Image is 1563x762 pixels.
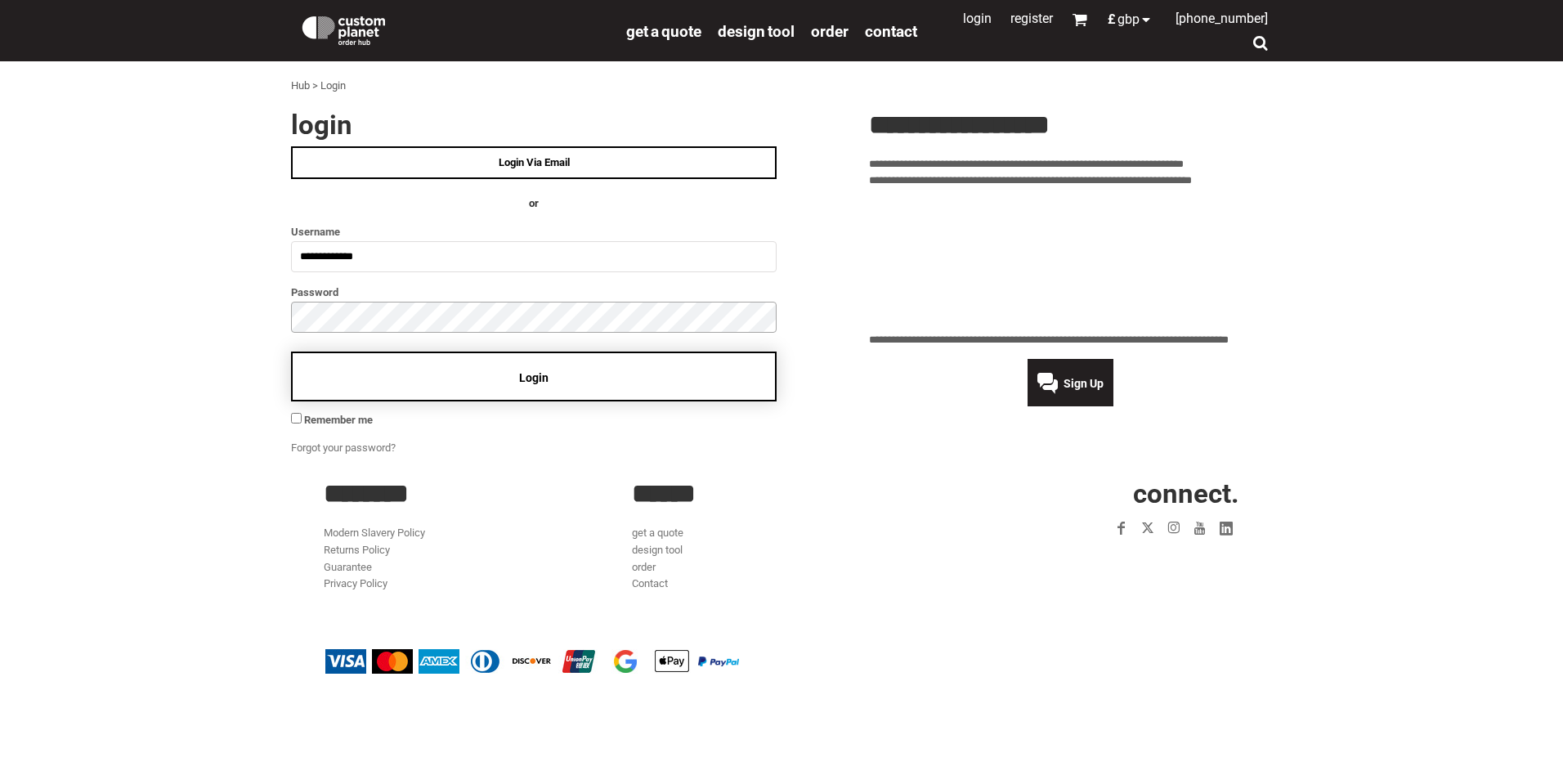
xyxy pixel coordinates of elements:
[718,22,795,41] span: design tool
[324,577,387,589] a: Privacy Policy
[304,414,373,426] span: Remember me
[465,649,506,674] img: Diners Club
[324,544,390,556] a: Returns Policy
[419,649,459,674] img: American Express
[865,21,917,40] a: Contact
[291,146,777,179] a: Login Via Email
[632,544,683,556] a: design tool
[1064,377,1104,390] span: Sign Up
[632,561,656,573] a: order
[626,22,701,41] span: get a quote
[652,649,692,674] img: Apple Pay
[632,577,668,589] a: Contact
[698,657,739,666] img: PayPal
[291,413,302,424] input: Remember me
[291,222,777,241] label: Username
[1014,551,1239,571] iframe: Customer reviews powered by Trustpilot
[558,649,599,674] img: China UnionPay
[865,22,917,41] span: Contact
[372,649,413,674] img: Mastercard
[291,111,777,138] h2: Login
[718,21,795,40] a: design tool
[299,12,388,45] img: Custom Planet
[605,649,646,674] img: Google Pay
[1108,13,1117,26] span: £
[869,199,1272,322] iframe: Customer reviews powered by Trustpilot
[1117,13,1140,26] span: GBP
[963,11,992,26] a: Login
[291,4,618,53] a: Custom Planet
[291,79,310,92] a: Hub
[632,527,683,539] a: get a quote
[519,371,549,384] span: Login
[512,649,553,674] img: Discover
[1176,11,1268,26] span: [PHONE_NUMBER]
[325,649,366,674] img: Visa
[324,527,425,539] a: Modern Slavery Policy
[320,78,346,95] div: Login
[1010,11,1053,26] a: Register
[291,442,396,454] a: Forgot your password?
[626,21,701,40] a: get a quote
[291,283,777,302] label: Password
[324,561,372,573] a: Guarantee
[291,195,777,213] h4: OR
[312,78,318,95] div: >
[941,480,1239,507] h2: CONNECT.
[811,22,849,41] span: order
[811,21,849,40] a: order
[499,156,570,168] span: Login Via Email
